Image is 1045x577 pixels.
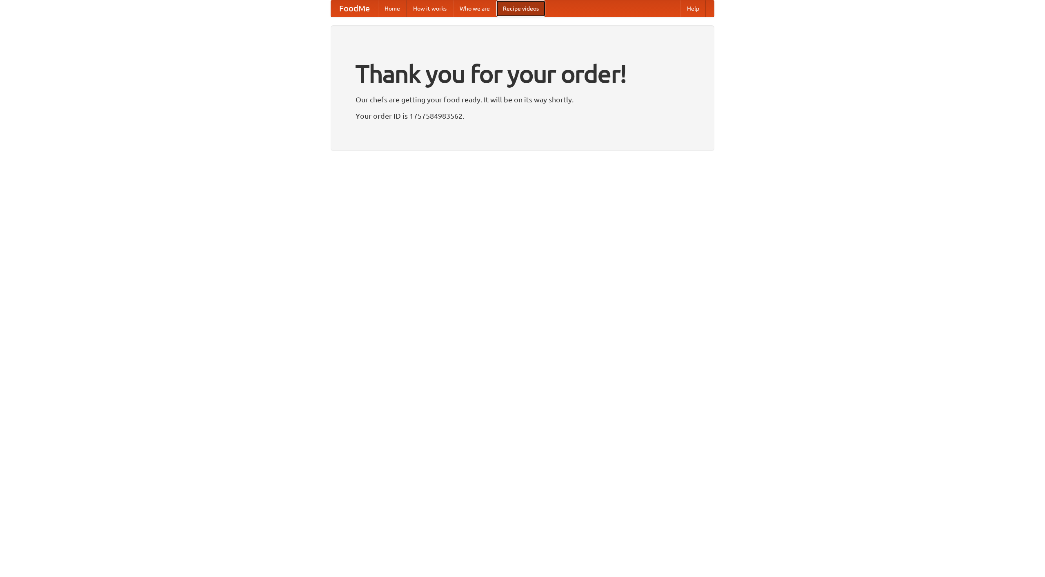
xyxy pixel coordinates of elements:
p: Our chefs are getting your food ready. It will be on its way shortly. [356,93,689,106]
a: Home [378,0,407,17]
a: Who we are [453,0,496,17]
p: Your order ID is 1757584983562. [356,110,689,122]
a: Recipe videos [496,0,545,17]
a: Help [680,0,706,17]
h1: Thank you for your order! [356,54,689,93]
a: FoodMe [331,0,378,17]
a: How it works [407,0,453,17]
